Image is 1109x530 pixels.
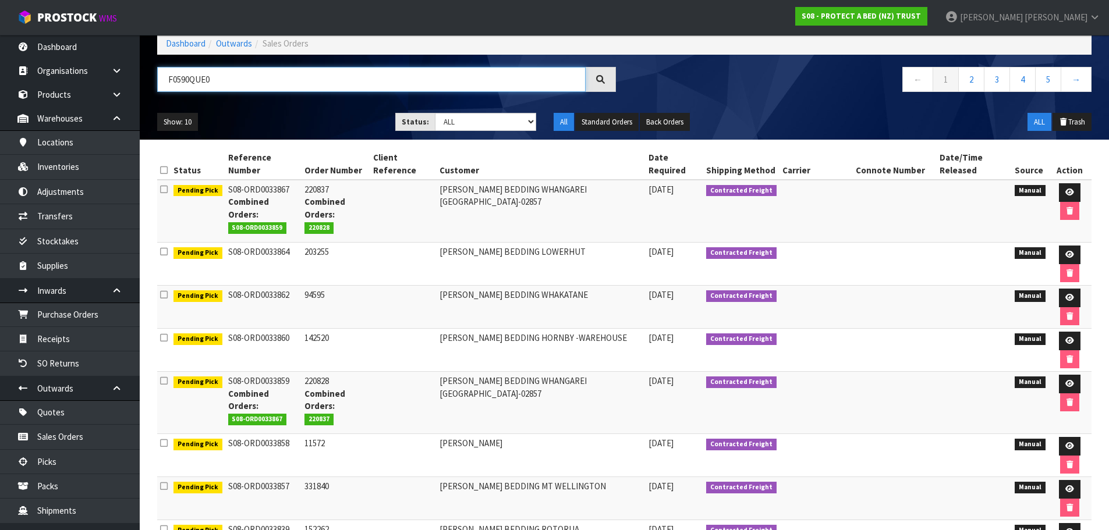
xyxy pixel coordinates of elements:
[225,477,302,520] td: S08-ORD0033857
[853,148,937,180] th: Connote Number
[706,290,777,302] span: Contracted Freight
[304,222,334,234] span: 220828
[649,375,674,386] span: [DATE]
[1015,333,1046,345] span: Manual
[960,12,1023,23] span: [PERSON_NAME]
[437,286,646,329] td: [PERSON_NAME] BEDDING WHAKATANE
[649,289,674,300] span: [DATE]
[706,482,777,493] span: Contracted Freight
[437,477,646,520] td: [PERSON_NAME] BEDDING MT WELLINGTON
[1015,482,1046,493] span: Manual
[228,388,269,411] strong: Combined Orders:
[304,388,345,411] strong: Combined Orders:
[575,113,639,131] button: Standard Orders
[173,333,222,345] span: Pending Pick
[1061,67,1092,92] a: →
[173,290,222,302] span: Pending Pick
[166,38,205,49] a: Dashboard
[157,67,586,92] input: Search sales orders
[795,7,927,26] a: S08 - PROTECT A BED (NZ) TRUST
[157,113,198,131] button: Show: 10
[304,196,345,219] strong: Combined Orders:
[1015,247,1046,259] span: Manual
[937,148,1012,180] th: Date/Time Released
[802,11,921,21] strong: S08 - PROTECT A BED (NZ) TRUST
[1015,290,1046,302] span: Manual
[302,434,370,477] td: 11572
[984,67,1010,92] a: 3
[173,482,222,493] span: Pending Pick
[554,113,574,131] button: All
[649,184,674,195] span: [DATE]
[302,148,370,180] th: Order Number
[228,414,287,425] span: S08-ORD0033867
[228,222,287,234] span: S08-ORD0033859
[302,180,370,243] td: 220837
[37,10,97,25] span: ProStock
[225,434,302,477] td: S08-ORD0033858
[649,246,674,257] span: [DATE]
[402,117,429,127] strong: Status:
[640,113,690,131] button: Back Orders
[1035,67,1061,92] a: 5
[1015,439,1046,450] span: Manual
[706,376,777,388] span: Contracted Freight
[1027,113,1051,131] button: ALL
[437,243,646,286] td: [PERSON_NAME] BEDDING LOWERHUT
[1048,148,1092,180] th: Action
[99,13,117,24] small: WMS
[17,10,32,24] img: cube-alt.png
[171,148,225,180] th: Status
[703,148,780,180] th: Shipping Method
[302,243,370,286] td: 203255
[437,372,646,434] td: [PERSON_NAME] BEDDING WHANGAREI [GEOGRAPHIC_DATA]-02857
[437,148,646,180] th: Customer
[1025,12,1087,23] span: [PERSON_NAME]
[173,439,222,450] span: Pending Pick
[304,414,334,425] span: 220837
[706,247,777,259] span: Contracted Freight
[649,481,674,492] span: [DATE]
[173,185,222,197] span: Pending Pick
[302,372,370,434] td: 220828
[649,437,674,449] span: [DATE]
[633,67,1092,95] nav: Page navigation
[958,67,984,92] a: 2
[437,180,646,243] td: [PERSON_NAME] BEDDING WHANGAREI [GEOGRAPHIC_DATA]-02857
[225,329,302,372] td: S08-ORD0033860
[1009,67,1036,92] a: 4
[1015,185,1046,197] span: Manual
[646,148,703,180] th: Date Required
[1053,113,1092,131] button: Trash
[902,67,933,92] a: ←
[225,180,302,243] td: S08-ORD0033867
[225,372,302,434] td: S08-ORD0033859
[225,286,302,329] td: S08-ORD0033862
[370,148,437,180] th: Client Reference
[216,38,252,49] a: Outwards
[780,148,853,180] th: Carrier
[706,439,777,450] span: Contracted Freight
[1012,148,1048,180] th: Source
[649,332,674,343] span: [DATE]
[1015,376,1046,388] span: Manual
[302,286,370,329] td: 94595
[228,196,269,219] strong: Combined Orders:
[302,477,370,520] td: 331840
[437,329,646,372] td: [PERSON_NAME] BEDDING HORNBY -WAREHOUSE
[173,376,222,388] span: Pending Pick
[706,333,777,345] span: Contracted Freight
[225,148,302,180] th: Reference Number
[173,247,222,259] span: Pending Pick
[263,38,309,49] span: Sales Orders
[225,243,302,286] td: S08-ORD0033864
[437,434,646,477] td: [PERSON_NAME]
[933,67,959,92] a: 1
[302,329,370,372] td: 142520
[706,185,777,197] span: Contracted Freight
